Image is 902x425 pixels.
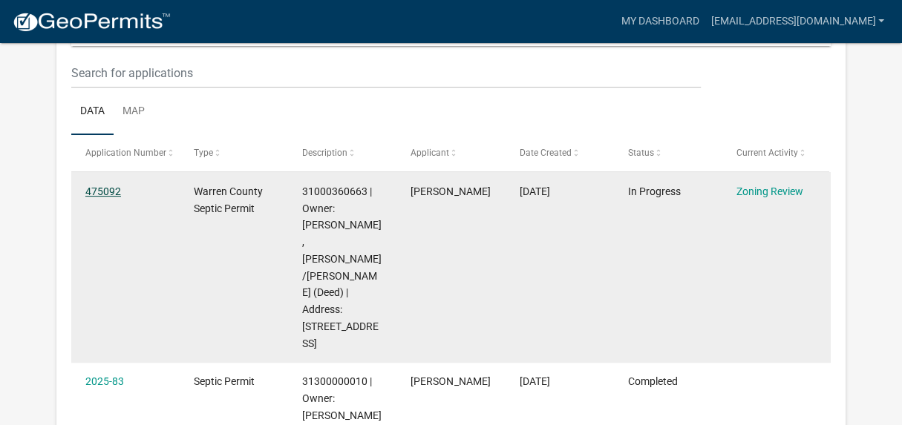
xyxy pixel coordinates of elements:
span: Eric Haworth [411,375,490,387]
span: Completed [628,375,678,387]
datatable-header-cell: Type [180,135,288,171]
span: Warren County Septic Permit [194,185,263,214]
span: 09/08/2025 [520,185,550,197]
a: My Dashboard [615,7,705,36]
datatable-header-cell: Current Activity [722,135,831,171]
a: [EMAIL_ADDRESS][DOMAIN_NAME] [705,7,890,36]
a: 2025-83 [85,375,124,387]
a: Map [114,88,154,136]
a: 475092 [85,185,121,197]
datatable-header-cell: Status [613,135,722,171]
a: Zoning Review [736,185,803,197]
datatable-header-cell: Applicant [396,135,505,171]
span: Eric Haworth [411,185,490,197]
datatable-header-cell: Application Number [71,135,180,171]
span: Septic Permit [194,375,255,387]
span: 06/29/2025 [520,375,550,387]
span: Application Number [85,148,166,158]
span: Applicant [411,148,449,158]
input: Search for applications [71,58,701,88]
a: Data [71,88,114,136]
span: Current Activity [736,148,798,158]
datatable-header-cell: Description [288,135,396,171]
span: Status [628,148,654,158]
datatable-header-cell: Date Created [505,135,613,171]
span: Description [302,148,347,158]
span: 31000360663 | Owner: WORTHINGTON, ANDREW REID/EMILY JOY (Deed) | Address: 18901 120TH AVE [302,185,382,349]
span: In Progress [628,185,681,197]
span: Type [194,148,213,158]
span: Date Created [520,148,572,158]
